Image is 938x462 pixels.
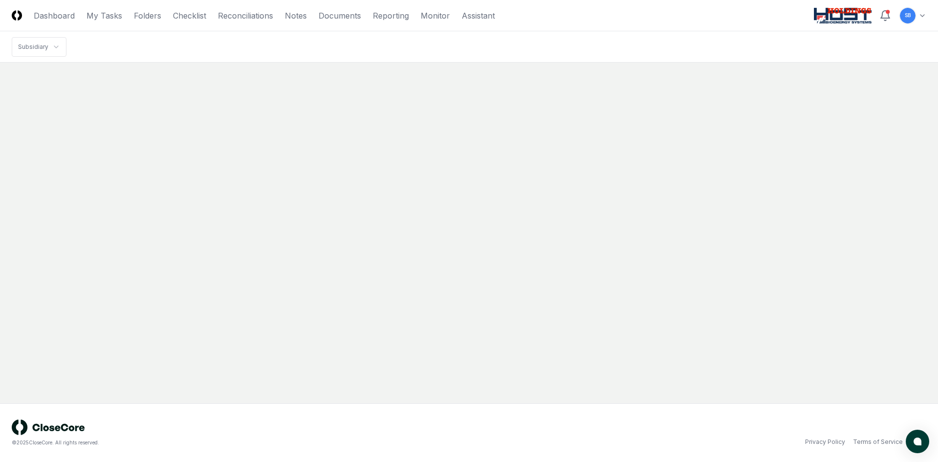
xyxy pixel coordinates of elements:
img: Logo [12,10,22,21]
a: My Tasks [86,10,122,22]
a: Monitor [421,10,450,22]
a: Privacy Policy [805,438,845,446]
span: SB [905,12,911,19]
div: Subsidiary [18,43,48,51]
button: SB [899,7,917,24]
a: Assistant [462,10,495,22]
img: logo [12,419,85,435]
img: Host NA Holdings logo [814,8,872,23]
nav: breadcrumb [12,37,66,57]
div: © 2025 CloseCore. All rights reserved. [12,439,469,446]
button: atlas-launcher [906,430,929,453]
a: Documents [319,10,361,22]
a: Folders [134,10,161,22]
a: Checklist [173,10,206,22]
a: Dashboard [34,10,75,22]
a: Terms of Service [853,438,903,446]
a: Notes [285,10,307,22]
a: Reconciliations [218,10,273,22]
a: Reporting [373,10,409,22]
